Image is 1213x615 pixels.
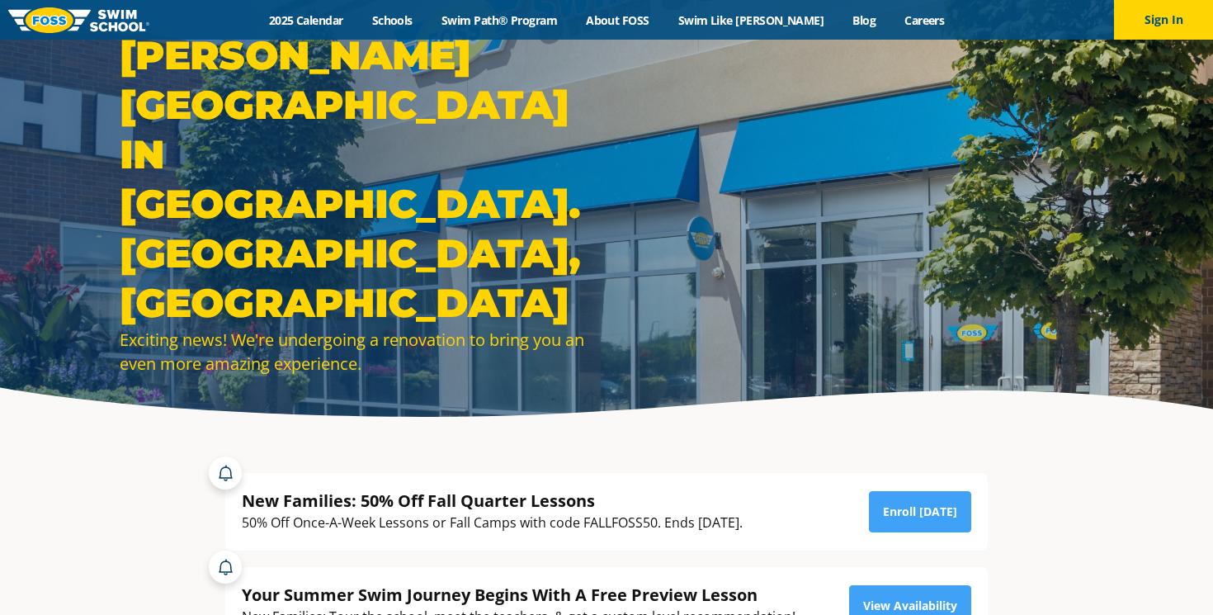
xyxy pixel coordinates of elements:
div: Exciting news! We're undergoing a renovation to bring you an even more amazing experience. [120,328,598,376]
a: 2025 Calendar [254,12,357,28]
a: Swim Path® Program [427,12,571,28]
a: Careers [890,12,959,28]
a: Blog [838,12,890,28]
a: Swim Like [PERSON_NAME] [663,12,838,28]
div: 50% Off Once-A-Week Lessons or Fall Camps with code FALLFOSS50. Ends [DATE]. [242,512,743,534]
h1: [PERSON_NAME][GEOGRAPHIC_DATA] IN [GEOGRAPHIC_DATA]. [GEOGRAPHIC_DATA], [GEOGRAPHIC_DATA] [120,31,598,328]
a: About FOSS [572,12,664,28]
div: New Families: 50% Off Fall Quarter Lessons [242,490,743,512]
div: Your Summer Swim Journey Begins With A Free Preview Lesson [242,584,795,606]
a: Enroll [DATE] [869,491,971,532]
img: FOSS Swim School Logo [8,7,149,33]
a: Schools [357,12,427,28]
